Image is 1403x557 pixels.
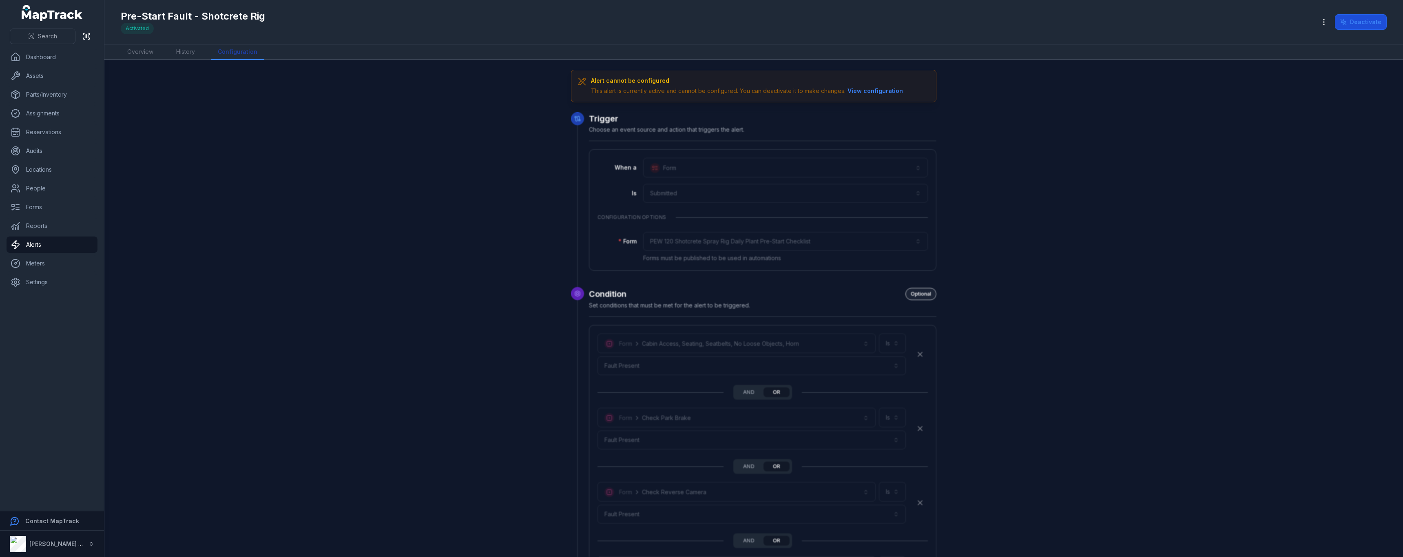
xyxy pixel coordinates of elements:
a: Dashboard [7,49,97,65]
span: Search [38,32,57,40]
a: Overview [121,44,160,60]
a: Assets [7,68,97,84]
a: Parts/Inventory [7,86,97,103]
a: Meters [7,255,97,272]
strong: [PERSON_NAME] Group [29,540,96,547]
a: Forms [7,199,97,215]
a: MapTrack [22,5,83,21]
a: Reports [7,218,97,234]
a: Alerts [7,237,97,253]
a: People [7,180,97,197]
button: View configuration [845,86,905,95]
button: Deactivate [1335,14,1387,30]
a: Configuration [211,44,264,60]
button: Search [10,29,75,44]
a: Audits [7,143,97,159]
a: Locations [7,161,97,178]
h1: Pre-Start Fault - Shotcrete Rig [121,10,265,23]
a: Reservations [7,124,97,140]
a: Settings [7,274,97,290]
h3: Alert cannot be configured [591,77,905,85]
a: Assignments [7,105,97,122]
strong: Contact MapTrack [25,517,79,524]
a: History [170,44,201,60]
div: This alert is currently active and cannot be configured. You can deactivate it to make changes. [591,86,905,95]
div: Activated [121,23,154,34]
